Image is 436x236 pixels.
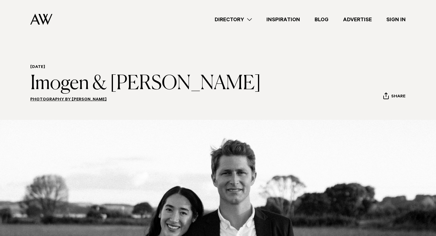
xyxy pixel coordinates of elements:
a: Photography by [PERSON_NAME] [30,97,107,102]
h1: Imogen & [PERSON_NAME] [30,73,261,95]
a: Advertise [336,15,379,24]
a: Sign In [379,15,413,24]
span: Share [391,94,405,100]
h6: [DATE] [30,65,261,70]
a: Blog [307,15,336,24]
img: Auckland Weddings Logo [30,14,52,25]
a: Inspiration [259,15,307,24]
a: Directory [207,15,259,24]
button: Share [383,92,406,101]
